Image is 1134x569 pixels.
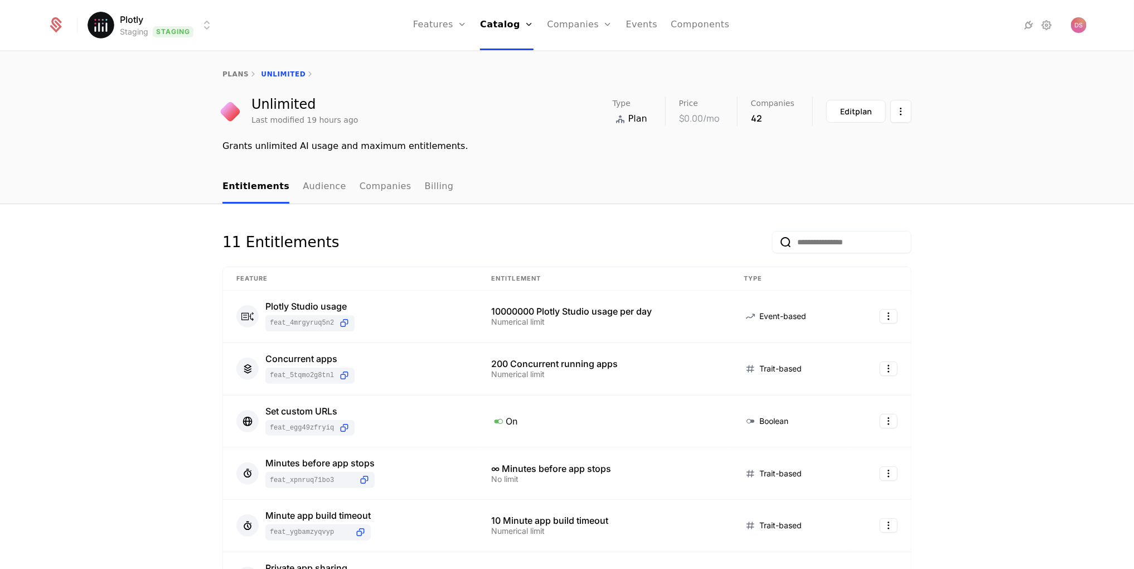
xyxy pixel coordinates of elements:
[628,112,647,126] span: Plan
[270,423,334,432] span: feat_egg49zfRYiQ
[223,267,478,291] th: Feature
[880,414,898,428] button: Select action
[880,309,898,324] button: Select action
[491,516,717,525] div: 10 Minute app build timeout
[91,13,214,37] button: Select environment
[265,407,355,416] div: Set custom URLs
[840,106,872,117] div: Edit plan
[751,99,794,107] span: Companies
[222,70,249,78] a: plans
[265,511,371,520] div: Minute app build timeout
[222,171,289,204] a: Entitlements
[730,267,851,291] th: Type
[270,371,334,380] span: feat_5tqmo2G8TNL
[751,112,794,125] div: 42
[120,13,143,26] span: Plotly
[759,311,806,322] span: Event-based
[491,475,717,483] div: No limit
[759,363,802,374] span: Trait-based
[1071,17,1087,33] img: Daniel Anton Suchy
[153,26,193,37] span: Staging
[491,307,717,316] div: 10000000 Plotly Studio usage per day
[222,139,912,153] div: Grants unlimited AI usage and maximum entitlements.
[491,370,717,378] div: Numerical limit
[1071,17,1087,33] button: Open user button
[251,114,358,126] div: Last modified 19 hours ago
[759,520,802,531] span: Trait-based
[491,359,717,368] div: 200 Concurrent running apps
[303,171,346,204] a: Audience
[425,171,454,204] a: Billing
[491,414,717,428] div: On
[826,100,886,123] button: Editplan
[890,100,912,123] button: Select action
[491,527,717,535] div: Numerical limit
[491,464,717,473] div: ∞ Minutes before app stops
[88,12,114,38] img: Plotly
[360,171,411,204] a: Companies
[222,171,454,204] ul: Choose Sub Page
[613,99,631,107] span: Type
[1040,18,1053,32] a: Settings
[270,319,334,327] span: feat_4MRgYRUQ5N2
[759,416,788,427] span: Boolean
[120,26,148,37] div: Staging
[880,361,898,376] button: Select action
[679,112,719,125] div: $0.00 /mo
[222,171,912,204] nav: Main
[270,528,350,537] span: feat_YGBamzyqVyp
[759,468,802,479] span: Trait-based
[270,476,354,485] span: feat_XPnRuQ71Bo3
[1022,18,1035,32] a: Integrations
[251,98,358,111] div: Unlimited
[880,466,898,481] button: Select action
[265,354,355,363] div: Concurrent apps
[222,231,340,253] div: 11 Entitlements
[265,302,355,311] div: Plotly Studio usage
[491,318,717,326] div: Numerical limit
[880,518,898,533] button: Select action
[478,267,730,291] th: Entitlement
[265,459,375,467] div: Minutes before app stops
[679,99,698,107] span: Price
